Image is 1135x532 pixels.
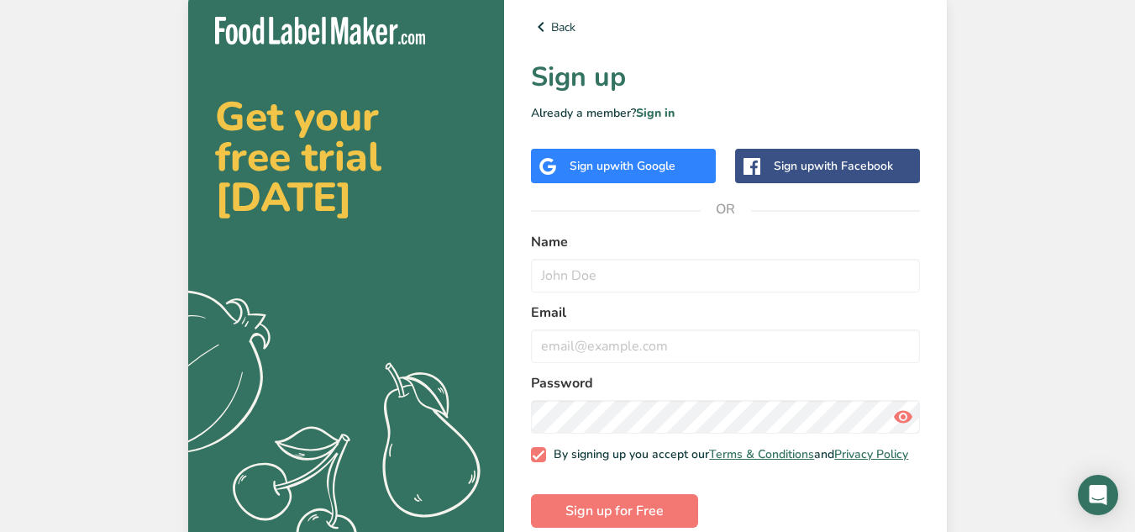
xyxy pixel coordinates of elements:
img: Food Label Maker [215,17,425,45]
label: Email [531,303,920,323]
span: OR [701,184,751,234]
span: with Google [610,158,675,174]
a: Privacy Policy [834,446,908,462]
label: Password [531,373,920,393]
a: Back [531,17,920,37]
h1: Sign up [531,57,920,97]
input: email@example.com [531,329,920,363]
button: Sign up for Free [531,494,698,528]
label: Name [531,232,920,252]
h2: Get your free trial [DATE] [215,97,477,218]
span: with Facebook [814,158,893,174]
a: Sign in [636,105,675,121]
span: By signing up you accept our and [546,447,909,462]
span: Sign up for Free [565,501,664,521]
div: Open Intercom Messenger [1078,475,1118,515]
input: John Doe [531,259,920,292]
a: Terms & Conditions [709,446,814,462]
div: Sign up [570,157,675,175]
p: Already a member? [531,104,920,122]
div: Sign up [774,157,893,175]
